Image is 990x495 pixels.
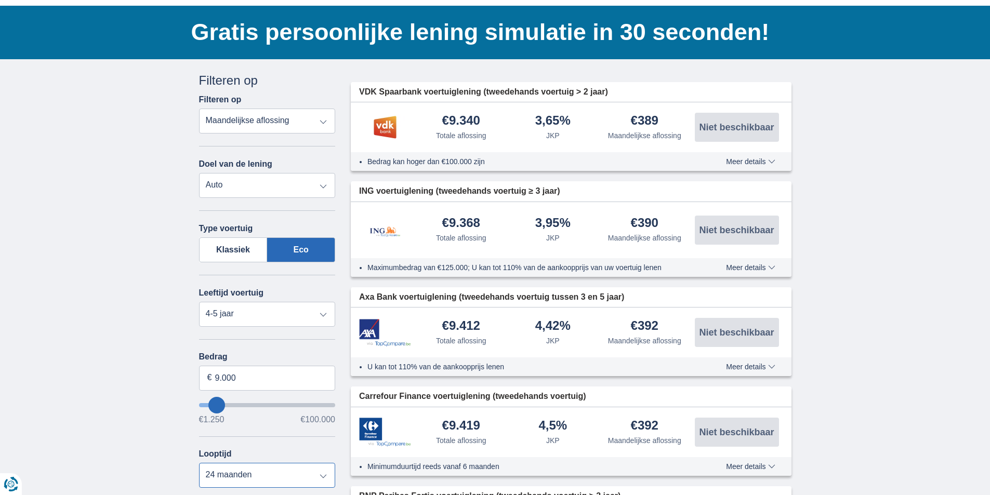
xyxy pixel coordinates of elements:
button: Niet beschikbaar [695,216,779,245]
li: U kan tot 110% van de aankoopprijs lenen [367,362,688,372]
span: Meer details [726,158,775,165]
div: €389 [631,114,658,128]
button: Meer details [718,363,783,371]
div: 3,65% [535,114,571,128]
div: €9.368 [442,217,480,231]
span: Carrefour Finance voertuiglening (tweedehands voertuig) [359,391,586,403]
label: Klassiek [199,237,268,262]
label: Type voertuig [199,224,253,233]
span: VDK Spaarbank voertuiglening (tweedehands voertuig > 2 jaar) [359,86,608,98]
span: Niet beschikbaar [699,225,774,235]
img: product.pl.alt VDK bank [359,114,411,140]
div: €9.419 [442,419,480,433]
span: Meer details [726,363,775,370]
span: €100.000 [300,416,335,424]
li: Bedrag kan hoger dan €100.000 zijn [367,156,688,167]
button: Niet beschikbaar [695,318,779,347]
input: wantToBorrow [199,403,336,407]
h1: Gratis persoonlijke lening simulatie in 30 seconden! [191,16,791,48]
label: Filteren op [199,95,242,104]
button: Niet beschikbaar [695,113,779,142]
button: Meer details [718,263,783,272]
div: €9.340 [442,114,480,128]
div: €390 [631,217,658,231]
div: €392 [631,319,658,333]
img: product.pl.alt ING [359,212,411,247]
span: Meer details [726,463,775,470]
div: Maandelijkse aflossing [608,336,681,346]
span: Niet beschikbaar [699,427,774,437]
span: Niet beschikbaar [699,123,774,132]
div: €9.412 [442,319,480,333]
span: ING voertuiglening (tweedehands voertuig ≥ 3 jaar) [359,185,560,197]
div: JKP [546,233,560,243]
button: Meer details [718,157,783,166]
div: Totale aflossing [436,130,486,141]
label: Leeftijd voertuig [199,288,263,298]
div: JKP [546,435,560,446]
div: Maandelijkse aflossing [608,233,681,243]
span: Niet beschikbaar [699,328,774,337]
li: Maximumbedrag van €125.000; U kan tot 110% van de aankoopprijs van uw voertuig lenen [367,262,688,273]
div: JKP [546,336,560,346]
img: product.pl.alt Carrefour Finance [359,418,411,447]
div: 3,95% [535,217,571,231]
button: Meer details [718,462,783,471]
div: JKP [546,130,560,141]
li: Minimumduurtijd reeds vanaf 6 maanden [367,461,688,472]
label: Bedrag [199,352,336,362]
span: Axa Bank voertuiglening (tweedehands voertuig tussen 3 en 5 jaar) [359,291,624,303]
div: 4,42% [535,319,571,333]
span: €1.250 [199,416,225,424]
div: Maandelijkse aflossing [608,130,681,141]
div: €392 [631,419,658,433]
div: Filteren op [199,72,336,89]
span: Meer details [726,264,775,271]
div: Totale aflossing [436,336,486,346]
label: Eco [267,237,335,262]
div: Maandelijkse aflossing [608,435,681,446]
div: 4,5% [538,419,567,433]
div: Totale aflossing [436,233,486,243]
label: Looptijd [199,449,232,459]
label: Doel van de lening [199,159,272,169]
button: Niet beschikbaar [695,418,779,447]
img: product.pl.alt Axa Bank [359,319,411,346]
div: Totale aflossing [436,435,486,446]
span: € [207,372,212,384]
